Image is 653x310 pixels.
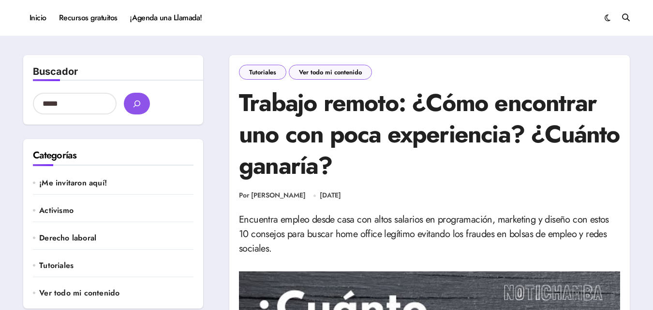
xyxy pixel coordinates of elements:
a: Tutoriales [239,65,286,80]
a: Recursos gratuitos [53,5,124,31]
a: Inicio [23,5,53,31]
a: ¡Agenda una Llamada! [124,5,208,31]
a: Por [PERSON_NAME] [239,191,306,200]
a: Ver todo mi contenido [289,65,372,80]
a: Tutoriales [39,260,193,271]
p: Encuentra empleo desde casa con altos salarios en programación, marketing y diseño con estos 10 c... [239,212,620,256]
h1: Trabajo remoto: ¿Cómo encontrar uno con poca experiencia? ¿Cuánto ganaría? [239,87,620,181]
a: Derecho laboral [39,233,193,243]
a: Activismo [39,205,193,216]
h2: Categorías [33,149,193,162]
a: Ver todo mi contenido [39,288,193,298]
a: ¡Me invitaron aquí! [39,178,193,188]
label: Buscador [33,66,78,77]
button: buscar [124,93,150,114]
a: [DATE] [320,191,341,200]
time: [DATE] [320,190,341,200]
